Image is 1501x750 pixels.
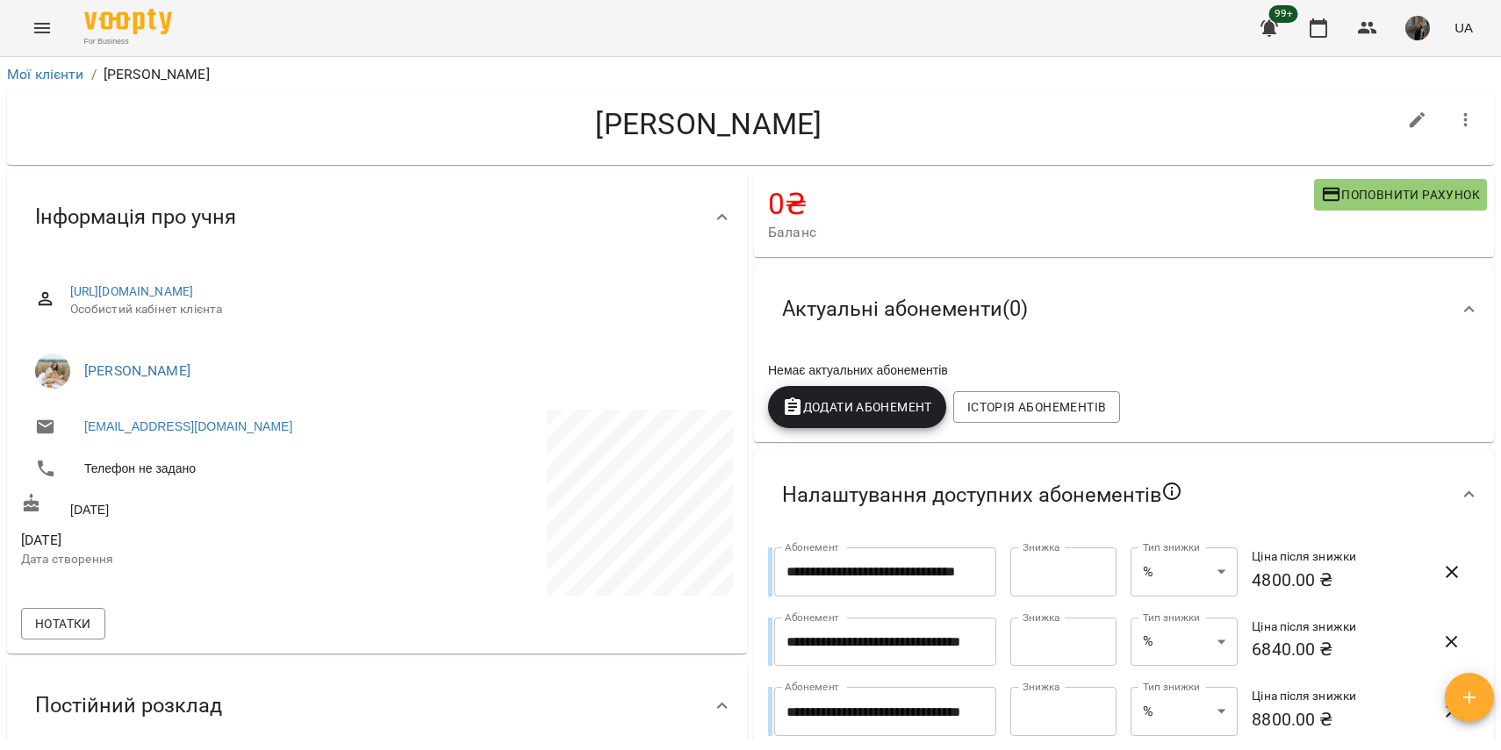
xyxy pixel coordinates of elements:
[1252,618,1419,637] h6: Ціна після знижки
[1314,179,1487,211] button: Поповнити рахунок
[35,204,236,231] span: Інформація про учня
[765,358,1483,382] div: Немає актуальних абонементів
[1252,687,1419,706] h6: Ціна після знижки
[1131,687,1238,736] div: %
[84,362,190,379] a: [PERSON_NAME]
[967,396,1106,418] span: Історія абонементів
[1405,16,1430,40] img: 331913643cd58b990721623a0d187df0.png
[1252,636,1419,663] h6: 6840.00 ₴
[7,172,747,262] div: Інформація про учня
[782,296,1028,323] span: Актуальні абонементи ( 0 )
[7,66,84,82] a: Мої клієнти
[84,36,172,47] span: For Business
[1131,547,1238,596] div: %
[21,7,63,49] button: Menu
[1447,11,1480,44] button: UA
[18,489,377,522] div: [DATE]
[782,481,1182,509] span: Налаштування доступних абонементів
[35,613,91,634] span: Нотатки
[782,396,932,418] span: Додати Абонемент
[1161,481,1182,502] svg: Якщо не обрано жодного, клієнт зможе побачити всі публічні абонементи
[7,64,1494,85] nav: breadcrumb
[768,386,946,428] button: Додати Абонемент
[21,530,374,551] span: [DATE]
[21,608,105,639] button: Нотатки
[84,9,172,34] img: Voopty Logo
[70,284,194,298] a: [URL][DOMAIN_NAME]
[754,264,1494,354] div: Актуальні абонементи(0)
[1252,567,1419,594] h6: 4800.00 ₴
[35,692,222,719] span: Постійний розклад
[1131,618,1238,667] div: %
[1321,184,1480,205] span: Поповнити рахунок
[953,391,1120,423] button: Історія абонементів
[21,451,374,486] li: Телефон не задано
[1454,18,1473,37] span: UA
[768,222,1314,243] span: Баланс
[104,64,210,85] p: [PERSON_NAME]
[70,301,719,318] span: Особистий кабінет клієнта
[1252,706,1419,733] h6: 8800.00 ₴
[91,64,97,85] li: /
[84,418,292,435] a: [EMAIL_ADDRESS][DOMAIN_NAME]
[1269,5,1298,23] span: 99+
[21,551,374,568] p: Дата створення
[21,106,1397,142] h4: [PERSON_NAME]
[1252,547,1419,567] h6: Ціна після знижки
[768,186,1314,222] h4: 0 ₴
[35,354,70,389] img: Ніколь Дутчак
[754,449,1494,540] div: Налаштування доступних абонементів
